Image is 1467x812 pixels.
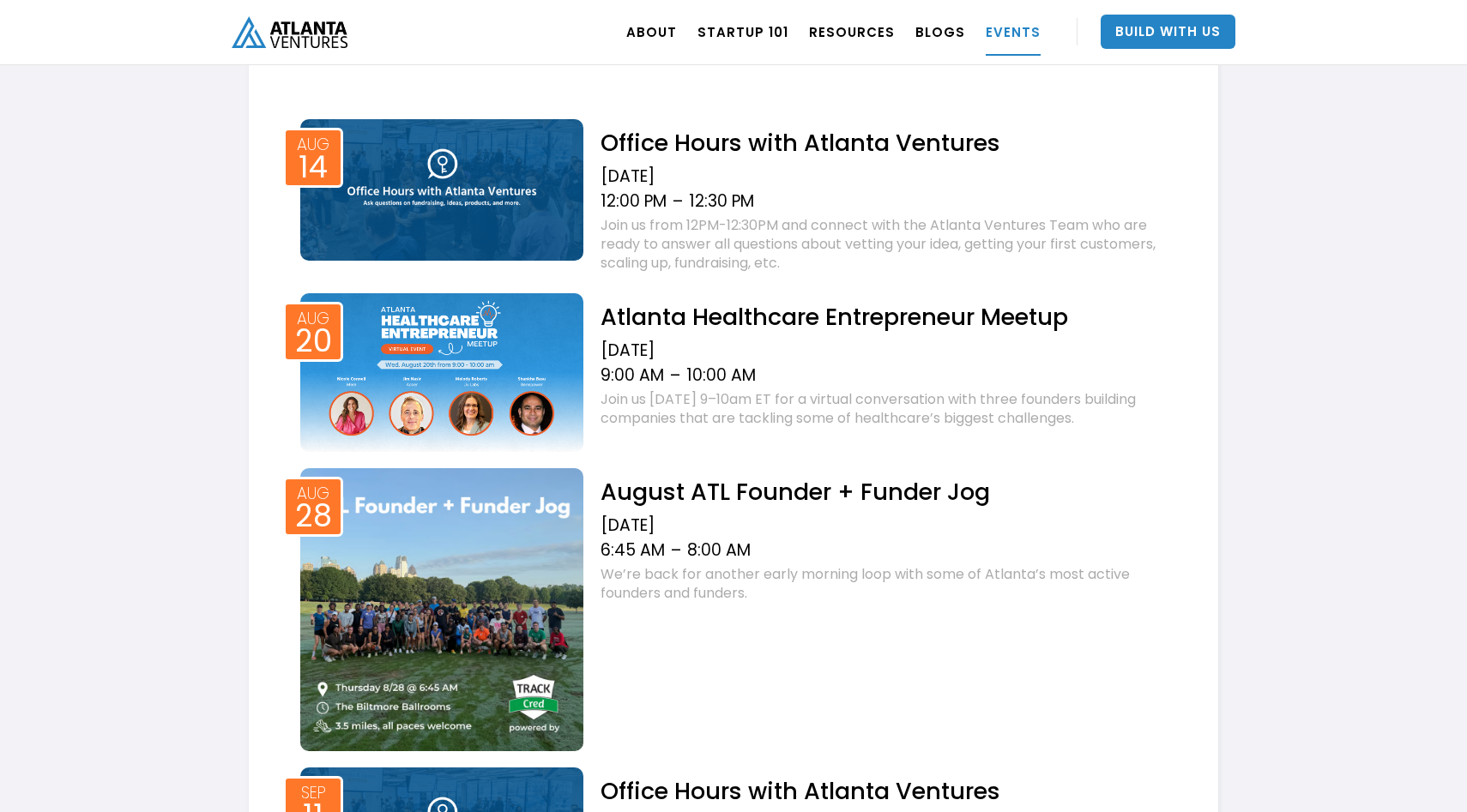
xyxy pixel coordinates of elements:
div: Join us from 12PM-12:30PM and connect with the Atlanta Ventures Team who are ready to answer all ... [601,216,1175,273]
div: – [673,191,683,212]
div: [DATE] [601,166,1175,187]
a: Build With Us [1101,15,1235,49]
img: Event thumb [300,468,583,751]
div: – [670,365,680,386]
div: 12:30 PM [689,191,754,212]
div: 14 [299,154,328,180]
div: 28 [295,503,332,529]
a: Event thumbAug14Office Hours with Atlanta Ventures[DATE]12:00 PM–12:30 PMJoin us from 12PM-12:30P... [292,115,1175,277]
h2: Office Hours with Atlanta Ventures [601,776,1175,806]
div: – [671,540,681,561]
a: Event thumbAug28August ATL Founder + Funder Jog[DATE]6:45 AM–8:00 AMWe’re back for another early ... [292,464,1175,751]
img: Event thumb [300,293,583,453]
div: 9:00 AM [601,365,664,386]
h2: Atlanta Healthcare Entrepreneur Meetup [601,302,1175,332]
a: EVENTS [986,8,1041,56]
div: Aug [297,485,329,502]
h2: Office Hours with Atlanta Ventures [601,128,1175,158]
div: Join us [DATE] 9–10am ET for a virtual conversation with three founders building companies that a... [601,390,1175,428]
div: Aug [297,310,329,327]
div: 8:00 AM [687,540,751,561]
a: Event thumbAug20Atlanta Healthcare Entrepreneur Meetup[DATE]9:00 AM–10:00 AMJoin us [DATE] 9–10am... [292,289,1175,453]
div: 12:00 PM [601,191,667,212]
div: [DATE] [601,515,1175,536]
div: Sep [301,785,326,801]
a: Startup 101 [697,8,788,56]
a: RESOURCES [809,8,895,56]
div: 20 [295,328,332,354]
h2: August ATL Founder + Funder Jog [601,477,1175,507]
div: 10:00 AM [686,365,756,386]
div: [DATE] [601,340,1175,361]
a: BLOGS [915,8,965,56]
div: We’re back for another early morning loop with some of Atlanta’s most active founders and funders. [601,565,1175,603]
img: Event thumb [300,119,583,261]
div: 6:45 AM [601,540,665,561]
div: Aug [297,136,329,153]
a: ABOUT [626,8,677,56]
